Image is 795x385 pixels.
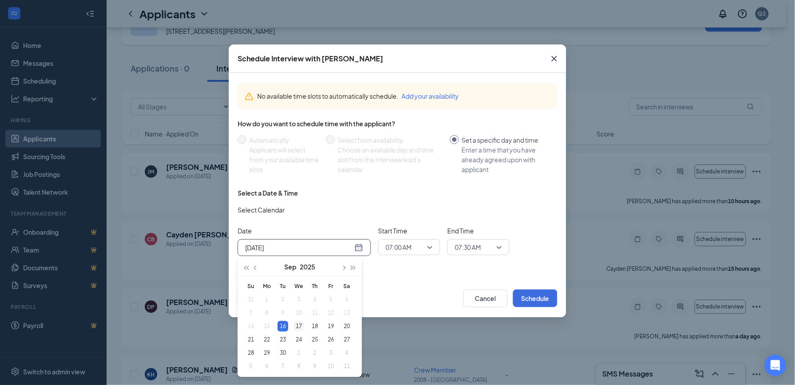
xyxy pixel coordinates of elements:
[323,280,339,293] th: Fr
[278,321,288,332] div: 16
[249,145,319,174] div: Applicant will select from your available time slots
[342,334,352,345] div: 27
[259,346,275,360] td: 2025-09-29
[339,320,355,333] td: 2025-09-20
[294,321,304,332] div: 17
[245,243,353,253] input: Sep 16, 2025
[238,205,285,215] span: Select Calendar
[307,333,323,346] td: 2025-09-25
[461,135,550,145] div: Set a specific day and time
[461,145,550,174] div: Enter a time that you have already agreed upon with applicant
[243,346,259,360] td: 2025-09-28
[342,361,352,372] div: 11
[765,355,786,376] div: Open Intercom Messenger
[238,226,371,236] span: Date
[378,226,440,236] span: Start Time
[307,320,323,333] td: 2025-09-18
[310,348,320,358] div: 2
[401,91,459,101] button: Add your availability
[238,119,557,128] div: How do you want to schedule time with the applicant?
[275,360,291,373] td: 2025-10-07
[238,54,383,64] div: Schedule Interview with [PERSON_NAME]
[275,280,291,293] th: Tu
[342,321,352,332] div: 20
[307,360,323,373] td: 2025-10-09
[513,289,557,307] button: Schedule
[259,333,275,346] td: 2025-09-22
[291,333,307,346] td: 2025-09-24
[246,348,256,358] div: 28
[326,321,336,332] div: 19
[243,280,259,293] th: Su
[262,361,272,372] div: 6
[326,334,336,345] div: 26
[262,348,272,358] div: 29
[342,348,352,358] div: 4
[549,53,560,64] svg: Cross
[447,226,509,236] span: End Time
[246,334,256,345] div: 21
[310,321,320,332] div: 18
[249,135,319,145] div: Automatically
[307,346,323,360] td: 2025-10-02
[326,361,336,372] div: 10
[262,334,272,345] div: 22
[284,258,296,276] button: Sep
[307,280,323,293] th: Th
[542,44,566,73] button: Close
[278,334,288,345] div: 23
[455,241,481,254] span: 07:30 AM
[339,360,355,373] td: 2025-10-11
[310,361,320,372] div: 9
[294,334,304,345] div: 24
[278,348,288,358] div: 30
[243,333,259,346] td: 2025-09-21
[259,360,275,373] td: 2025-10-06
[323,346,339,360] td: 2025-10-03
[291,346,307,360] td: 2025-10-01
[291,280,307,293] th: We
[246,361,256,372] div: 5
[338,145,443,174] div: Choose an available day and time slot from the interview lead’s calendar
[257,91,550,101] div: No available time slots to automatically schedule.
[386,241,412,254] span: 07:00 AM
[339,346,355,360] td: 2025-10-04
[291,360,307,373] td: 2025-10-08
[300,258,315,276] button: 2025
[275,346,291,360] td: 2025-09-30
[323,320,339,333] td: 2025-09-19
[338,135,443,145] div: Select from availability
[278,361,288,372] div: 7
[275,320,291,333] td: 2025-09-16
[463,289,508,307] button: Cancel
[259,280,275,293] th: Mo
[245,92,254,101] svg: Warning
[326,348,336,358] div: 3
[275,333,291,346] td: 2025-09-23
[339,280,355,293] th: Sa
[310,334,320,345] div: 25
[238,188,298,197] div: Select a Date & Time
[291,320,307,333] td: 2025-09-17
[323,333,339,346] td: 2025-09-26
[339,333,355,346] td: 2025-09-27
[243,360,259,373] td: 2025-10-05
[294,361,304,372] div: 8
[323,360,339,373] td: 2025-10-10
[294,348,304,358] div: 1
